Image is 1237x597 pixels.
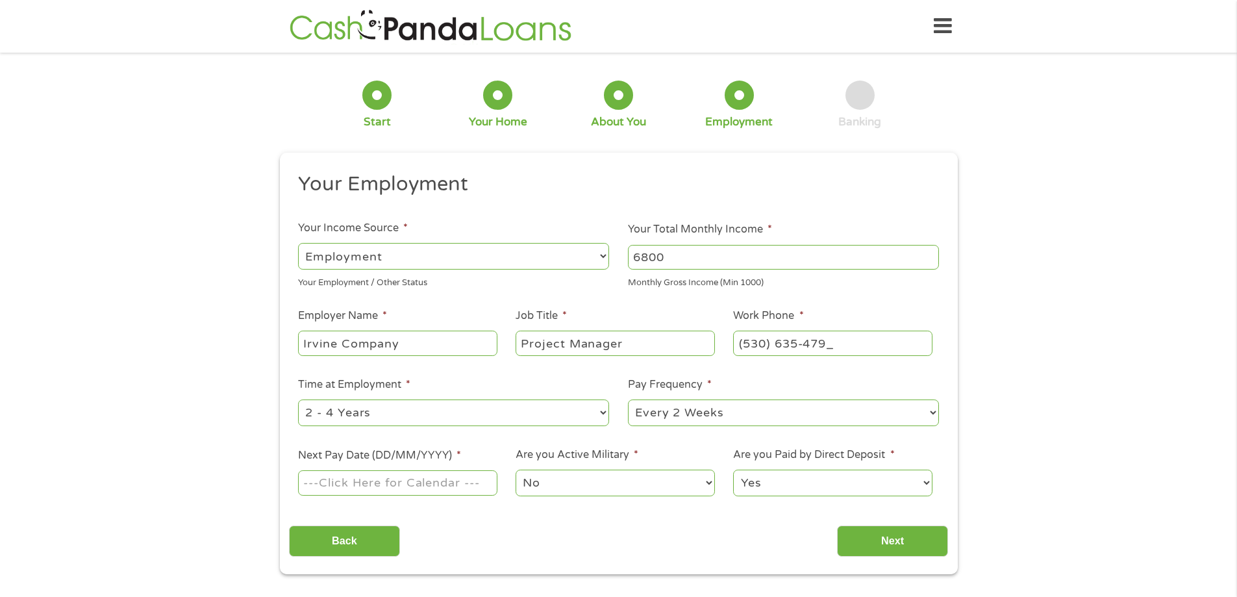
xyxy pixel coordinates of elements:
[628,245,939,270] input: 1800
[298,378,410,392] label: Time at Employment
[286,8,575,45] img: GetLoanNow Logo
[733,448,894,462] label: Are you Paid by Direct Deposit
[733,309,803,323] label: Work Phone
[628,272,939,290] div: Monthly Gross Income (Min 1000)
[838,115,881,129] div: Banking
[628,223,772,236] label: Your Total Monthly Income
[298,470,497,495] input: ---Click Here for Calendar ---
[837,526,948,557] input: Next
[298,309,387,323] label: Employer Name
[364,115,391,129] div: Start
[628,378,712,392] label: Pay Frequency
[298,331,497,355] input: Walmart
[591,115,646,129] div: About You
[469,115,527,129] div: Your Home
[289,526,400,557] input: Back
[733,331,932,355] input: (231) 754-4010
[705,115,773,129] div: Employment
[298,171,929,197] h2: Your Employment
[516,309,567,323] label: Job Title
[298,222,408,235] label: Your Income Source
[516,448,638,462] label: Are you Active Military
[298,272,609,290] div: Your Employment / Other Status
[298,449,461,463] label: Next Pay Date (DD/MM/YYYY)
[516,331,714,355] input: Cashier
